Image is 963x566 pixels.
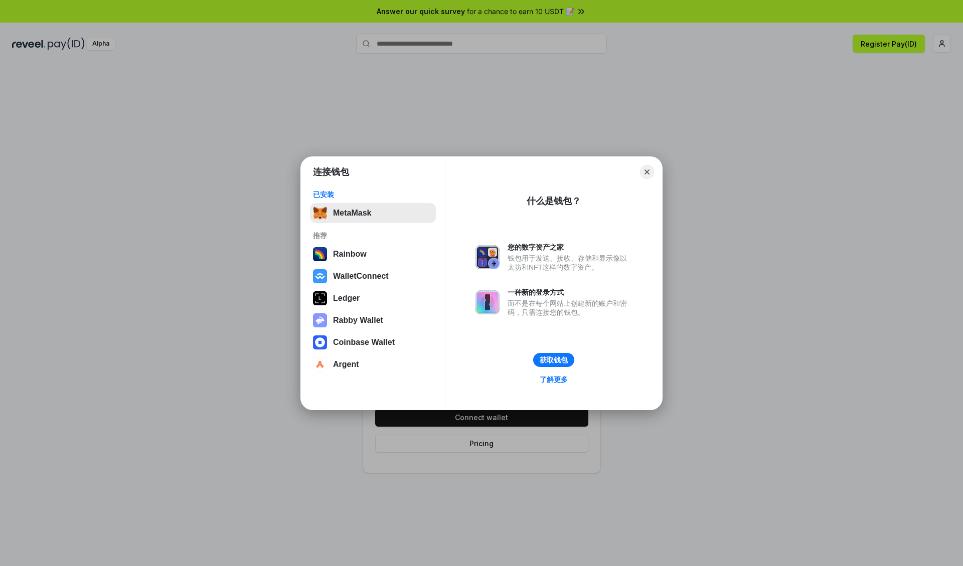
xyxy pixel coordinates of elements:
[508,288,632,297] div: 一种新的登录方式
[310,244,436,264] button: Rainbow
[313,190,433,199] div: 已安装
[508,254,632,272] div: 钱包用于发送、接收、存储和显示像以太坊和NFT这样的数字资产。
[310,310,436,330] button: Rabby Wallet
[333,338,395,347] div: Coinbase Wallet
[540,375,568,384] div: 了解更多
[313,269,327,283] img: svg+xml,%3Csvg%20width%3D%2228%22%20height%3D%2228%22%20viewBox%3D%220%200%2028%2028%22%20fill%3D...
[475,290,500,314] img: svg+xml,%3Csvg%20xmlns%3D%22http%3A%2F%2Fwww.w3.org%2F2000%2Fsvg%22%20fill%3D%22none%22%20viewBox...
[540,355,568,364] div: 获取钱包
[333,316,383,325] div: Rabby Wallet
[534,373,574,386] a: 了解更多
[508,243,632,252] div: 您的数字资产之家
[313,231,433,240] div: 推荐
[527,195,581,207] div: 什么是钱包？
[333,360,359,369] div: Argent
[313,335,327,349] img: svg+xml,%3Csvg%20width%3D%2228%22%20height%3D%2228%22%20viewBox%3D%220%200%2028%2028%22%20fill%3D...
[533,353,574,367] button: 获取钱包
[310,354,436,374] button: Argent
[313,166,349,178] h1: 连接钱包
[313,247,327,261] img: svg+xml,%3Csvg%20width%3D%22120%22%20height%3D%22120%22%20viewBox%3D%220%200%20120%20120%22%20fil...
[310,332,436,352] button: Coinbase Wallet
[310,266,436,286] button: WalletConnect
[508,299,632,317] div: 而不是在每个网站上创建新的账户和密码，只需连接您的钱包。
[310,288,436,308] button: Ledger
[333,209,371,218] div: MetaMask
[640,165,654,179] button: Close
[313,206,327,220] img: svg+xml,%3Csvg%20fill%3D%22none%22%20height%3D%2233%22%20viewBox%3D%220%200%2035%2033%22%20width%...
[313,313,327,327] img: svg+xml,%3Csvg%20xmlns%3D%22http%3A%2F%2Fwww.w3.org%2F2000%2Fsvg%22%20fill%3D%22none%22%20viewBox...
[475,245,500,269] img: svg+xml,%3Csvg%20xmlns%3D%22http%3A%2F%2Fwww.w3.org%2F2000%2Fsvg%22%20fill%3D%22none%22%20viewBox...
[313,357,327,371] img: svg+xml,%3Csvg%20width%3D%2228%22%20height%3D%2228%22%20viewBox%3D%220%200%2028%2028%22%20fill%3D...
[310,203,436,223] button: MetaMask
[333,250,367,259] div: Rainbow
[333,294,360,303] div: Ledger
[313,291,327,305] img: svg+xml,%3Csvg%20xmlns%3D%22http%3A%2F%2Fwww.w3.org%2F2000%2Fsvg%22%20width%3D%2228%22%20height%3...
[333,272,389,281] div: WalletConnect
